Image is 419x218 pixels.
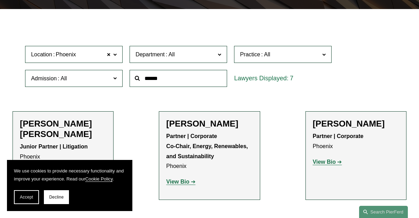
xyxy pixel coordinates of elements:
button: Decline [44,190,69,204]
p: Phoenix [166,131,253,171]
span: Practice [240,51,260,57]
h2: [PERSON_NAME] [166,119,253,129]
a: View Bio [313,159,342,165]
a: Cookie Policy [85,176,112,181]
span: Accept [20,195,33,200]
strong: Junior Partner | Litigation [20,144,88,150]
section: Cookie banner [7,160,132,211]
strong: View Bio [313,159,336,165]
span: Phoenix [56,50,76,59]
span: Decline [49,195,64,200]
strong: View Bio [166,179,189,185]
strong: Co-Chair, Energy, Renewables, and Sustainability [166,143,249,159]
a: View Bio [166,179,195,185]
span: 7 [290,75,293,82]
strong: Partner | Corporate [166,133,217,139]
p: We use cookies to provide necessary functionality and improve your experience. Read our . [14,167,125,183]
span: Location [31,51,52,57]
button: Accept [14,190,39,204]
p: Phoenix [20,142,106,162]
h2: [PERSON_NAME] [PERSON_NAME] [20,119,106,139]
a: Search this site [359,206,408,218]
p: Phoenix [313,131,399,152]
strong: Partner | Corporate [313,133,364,139]
h2: [PERSON_NAME] [313,119,399,129]
span: Department [135,51,165,57]
span: Admission [31,75,57,81]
